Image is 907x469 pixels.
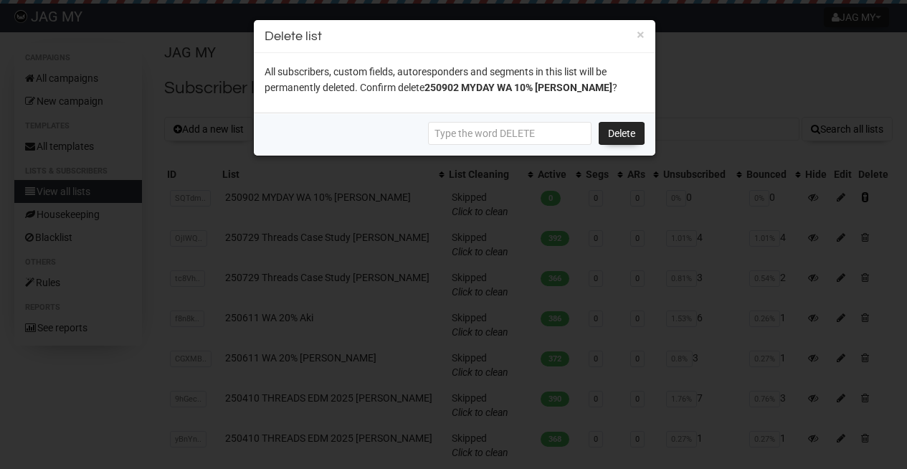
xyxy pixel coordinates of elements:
h3: Delete list [265,27,645,46]
a: Delete [599,122,645,145]
button: × [637,28,645,41]
span: 250902 MYDAY WA 10% [PERSON_NAME] [424,82,612,93]
p: All subscribers, custom fields, autoresponders and segments in this list will be permanently dele... [265,64,645,95]
input: Type the word DELETE [428,122,592,145]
